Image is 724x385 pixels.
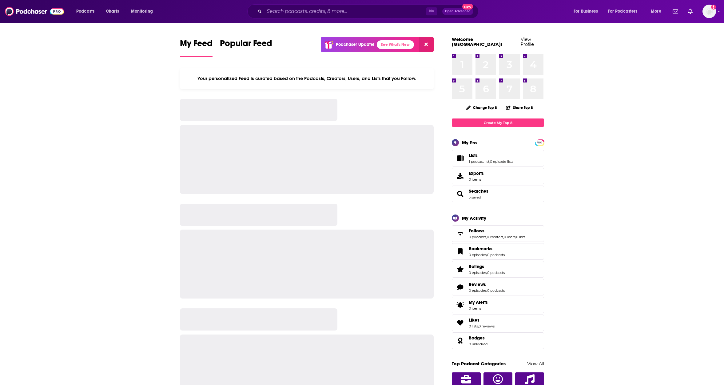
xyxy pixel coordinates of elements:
[521,36,534,47] a: View Profile
[454,265,466,274] a: Ratings
[469,246,505,251] a: Bookmarks
[5,6,64,17] img: Podchaser - Follow, Share and Rate Podcasts
[454,172,466,180] span: Exports
[469,228,525,234] a: Follows
[127,6,161,16] button: open menu
[702,5,716,18] button: Show profile menu
[131,7,153,16] span: Monitoring
[462,4,473,10] span: New
[452,118,544,127] a: Create My Top 8
[469,342,487,346] a: 0 unlocked
[469,282,486,287] span: Reviews
[469,299,488,305] span: My Alerts
[452,186,544,202] span: Searches
[686,6,695,17] a: Show notifications dropdown
[702,5,716,18] span: Logged in as saxton
[452,36,502,47] a: Welcome [GEOGRAPHIC_DATA]!
[478,324,479,328] span: ,
[454,301,466,309] span: My Alerts
[604,6,646,16] button: open menu
[469,153,478,158] span: Lists
[487,253,505,257] a: 0 podcasts
[469,235,486,239] a: 0 podcasts
[220,38,272,52] span: Popular Feed
[469,306,488,311] span: 0 items
[469,228,484,234] span: Follows
[462,140,477,146] div: My Pro
[469,282,505,287] a: Reviews
[452,225,544,242] span: Follows
[608,7,638,16] span: For Podcasters
[569,6,606,16] button: open menu
[469,324,478,328] a: 0 lists
[180,68,434,89] div: Your personalized Feed is curated based on the Podcasts, Creators, Users, and Lists that you Follow.
[486,235,487,239] span: ,
[463,104,501,111] button: Change Top 8
[469,195,481,199] a: 3 saved
[487,235,503,239] a: 0 creators
[469,317,479,323] span: Likes
[106,7,119,16] span: Charts
[469,170,484,176] span: Exports
[469,153,513,158] a: Lists
[646,6,669,16] button: open menu
[516,235,525,239] a: 0 lists
[452,297,544,313] a: My Alerts
[469,271,487,275] a: 0 episodes
[452,332,544,349] span: Badges
[445,10,471,13] span: Open Advanced
[487,271,505,275] a: 0 podcasts
[469,288,487,293] a: 0 episodes
[454,283,466,291] a: Reviews
[452,243,544,260] span: Bookmarks
[469,188,488,194] a: Searches
[527,361,544,367] a: View All
[102,6,123,16] a: Charts
[264,6,426,16] input: Search podcasts, credits, & more...
[454,319,466,327] a: Likes
[670,6,681,17] a: Show notifications dropdown
[469,177,484,182] span: 0 items
[711,5,716,10] svg: Add a profile image
[469,317,495,323] a: Likes
[452,315,544,331] span: Likes
[469,264,484,269] span: Ratings
[469,159,489,164] a: 1 podcast list
[220,38,272,57] a: Popular Feed
[452,168,544,184] a: Exports
[536,140,543,145] a: PRO
[506,102,533,114] button: Share Top 8
[72,6,102,16] button: open menu
[452,361,506,367] a: Top Podcast Categories
[426,7,437,15] span: ⌘ K
[377,40,414,49] a: See What's New
[452,261,544,278] span: Ratings
[336,42,374,47] p: Podchaser Update!
[76,7,94,16] span: Podcasts
[442,8,473,15] button: Open AdvancedNew
[489,159,490,164] span: ,
[503,235,504,239] span: ,
[469,264,505,269] a: Ratings
[469,246,492,251] span: Bookmarks
[490,159,513,164] a: 0 episode lists
[452,279,544,295] span: Reviews
[253,4,484,18] div: Search podcasts, credits, & more...
[452,150,544,166] span: Lists
[469,253,487,257] a: 0 episodes
[454,154,466,162] a: Lists
[180,38,213,57] a: My Feed
[462,215,486,221] div: My Activity
[702,5,716,18] img: User Profile
[651,7,661,16] span: More
[454,336,466,345] a: Badges
[479,324,495,328] a: 0 reviews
